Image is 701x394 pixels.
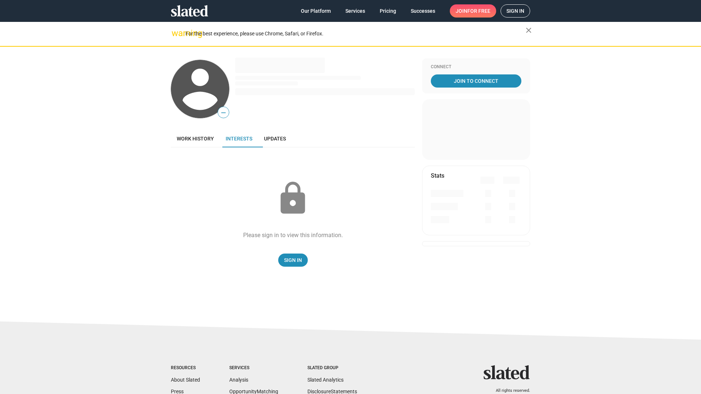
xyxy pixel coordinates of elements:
[218,108,229,117] span: —
[431,64,521,70] div: Connect
[278,254,308,267] a: Sign In
[275,180,311,217] mat-icon: lock
[340,4,371,18] a: Services
[301,4,331,18] span: Our Platform
[501,4,530,18] a: Sign in
[450,4,496,18] a: Joinfor free
[467,4,490,18] span: for free
[264,136,286,142] span: Updates
[295,4,337,18] a: Our Platform
[258,130,292,147] a: Updates
[456,4,490,18] span: Join
[307,377,344,383] a: Slated Analytics
[220,130,258,147] a: Interests
[506,5,524,17] span: Sign in
[171,130,220,147] a: Work history
[185,29,526,39] div: For the best experience, please use Chrome, Safari, or Firefox.
[172,29,180,38] mat-icon: warning
[524,26,533,35] mat-icon: close
[345,4,365,18] span: Services
[171,377,200,383] a: About Slated
[374,4,402,18] a: Pricing
[226,136,252,142] span: Interests
[380,4,396,18] span: Pricing
[171,365,200,371] div: Resources
[284,254,302,267] span: Sign In
[177,136,214,142] span: Work history
[307,365,357,371] div: Slated Group
[229,365,278,371] div: Services
[229,377,248,383] a: Analysis
[411,4,435,18] span: Successes
[431,74,521,88] a: Join To Connect
[432,74,520,88] span: Join To Connect
[405,4,441,18] a: Successes
[243,231,343,239] div: Please sign in to view this information.
[431,172,444,179] mat-card-title: Stats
